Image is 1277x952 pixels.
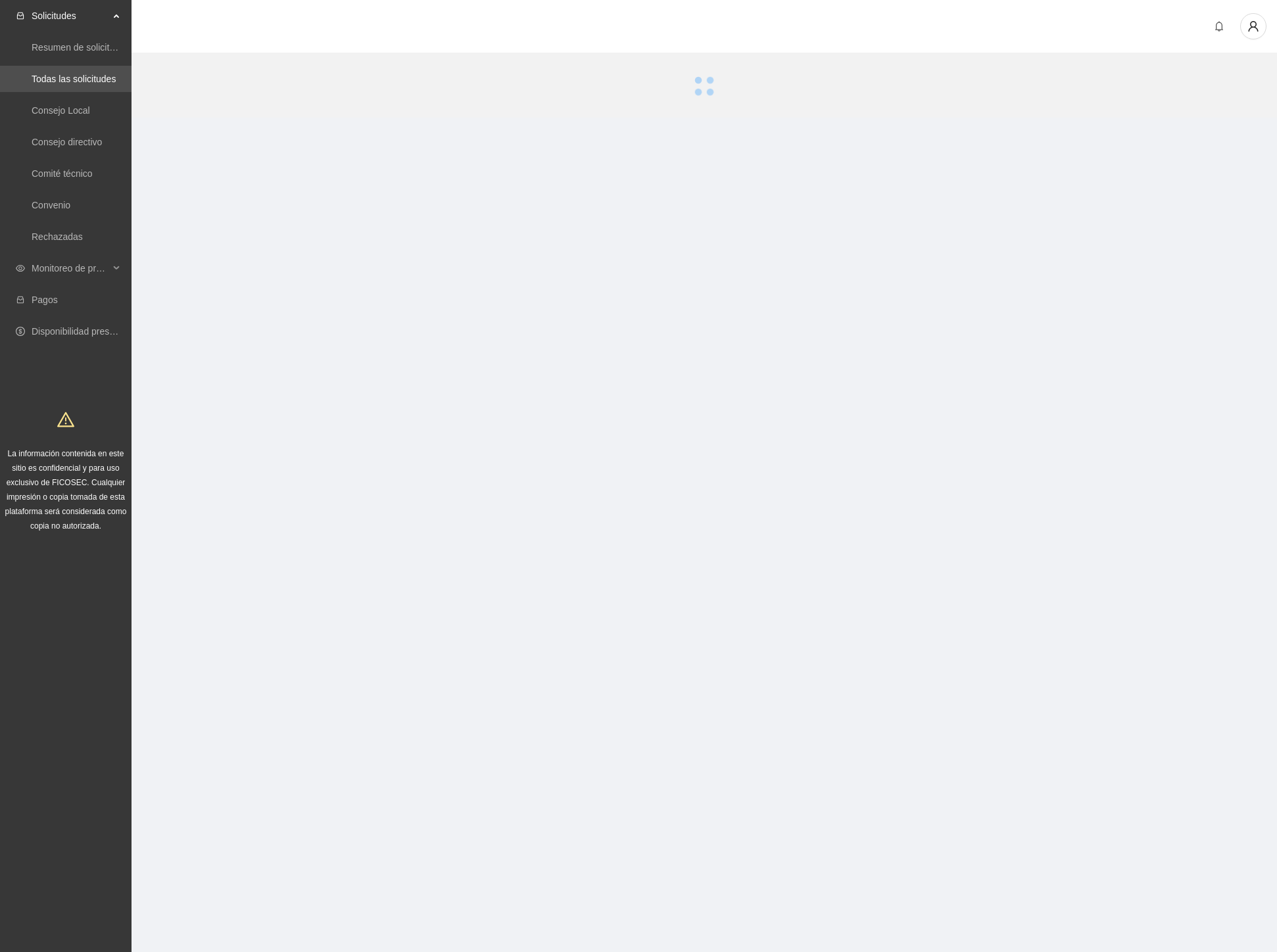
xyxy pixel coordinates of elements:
span: user [1241,20,1266,32]
a: Consejo directivo [32,137,102,147]
a: Rechazadas [32,231,83,242]
a: Convenio [32,200,70,210]
span: Solicitudes [32,3,109,29]
span: bell [1209,21,1229,32]
button: bell [1209,16,1230,37]
a: Consejo Local [32,105,90,116]
button: user [1240,13,1266,39]
span: La información contenida en este sitio es confidencial y para uso exclusivo de FICOSEC. Cualquier... [5,449,127,531]
span: eye [16,264,25,273]
a: Pagos [32,295,58,305]
a: Disponibilidad presupuestal [32,326,144,337]
a: Resumen de solicitudes por aprobar [32,42,180,53]
span: warning [57,411,74,428]
a: Todas las solicitudes [32,74,116,84]
a: Comité técnico [32,168,93,179]
span: Monitoreo de proyectos [32,255,109,281]
span: inbox [16,11,25,20]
